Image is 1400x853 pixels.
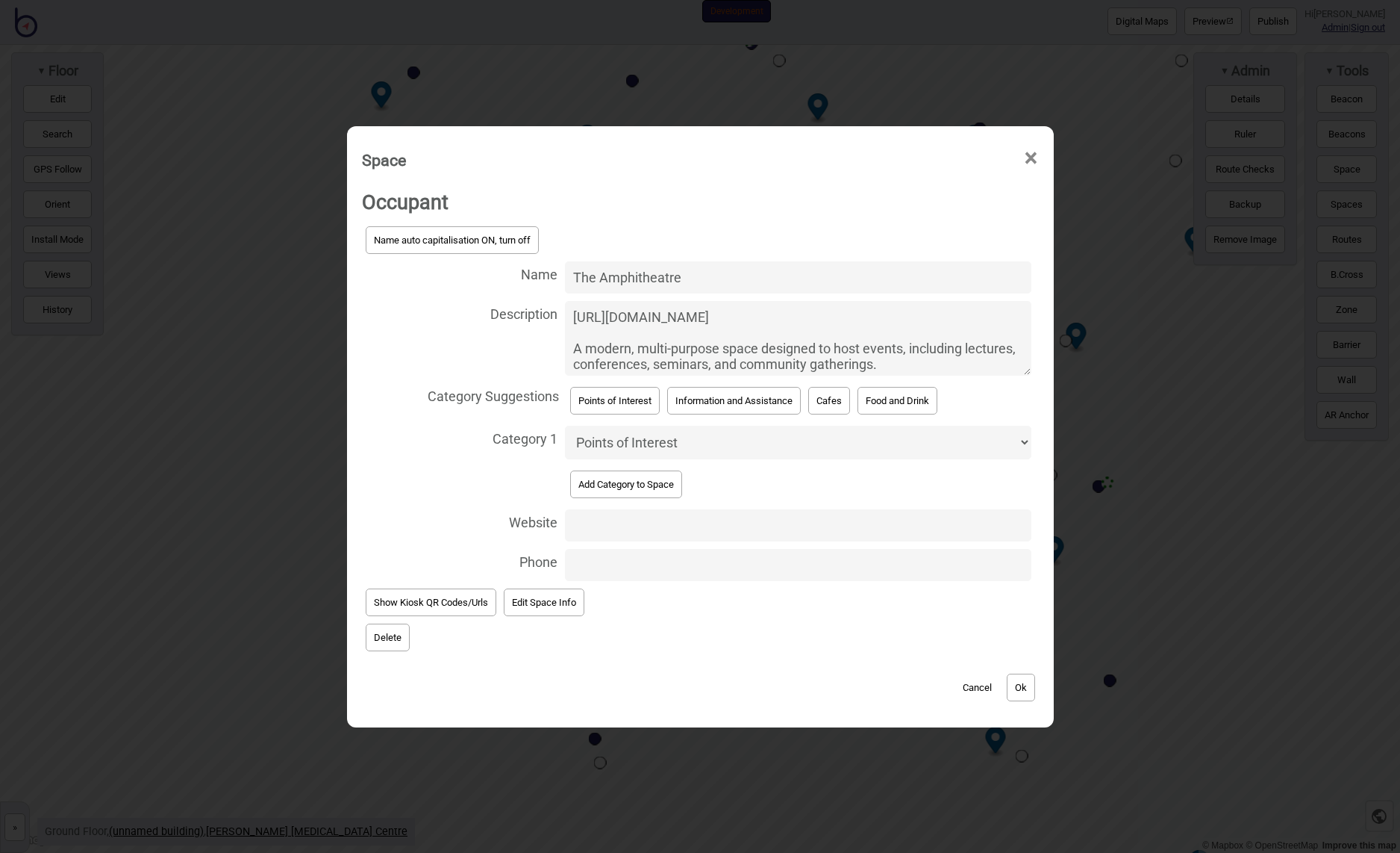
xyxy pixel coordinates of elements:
[362,545,557,576] span: Phone
[362,182,1039,223] h2: Occupant
[667,387,801,415] button: Information and Assistance
[857,387,937,415] button: Food and Drink
[570,387,660,415] button: Points of Interest
[955,674,999,701] button: Cancel
[808,387,850,415] button: Cafes
[565,261,1031,294] input: Name
[1023,134,1039,183] span: ×
[565,509,1031,542] input: Website
[565,549,1031,581] input: Phone
[366,589,496,616] button: Show Kiosk QR Codes/Urls
[565,426,1031,459] select: Category 1
[504,589,584,616] button: Edit Space Info
[565,301,1031,376] textarea: Description
[362,144,406,176] div: Space
[366,226,539,254] button: Name auto capitalisation ON, turn off
[362,297,557,328] span: Description
[362,422,557,453] span: Category 1
[362,379,559,410] span: Category Suggestions
[362,258,557,288] span: Name
[1007,674,1035,701] button: Ok
[366,624,410,651] button: Delete
[362,506,557,536] span: Website
[570,471,682,498] button: Add Category to Space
